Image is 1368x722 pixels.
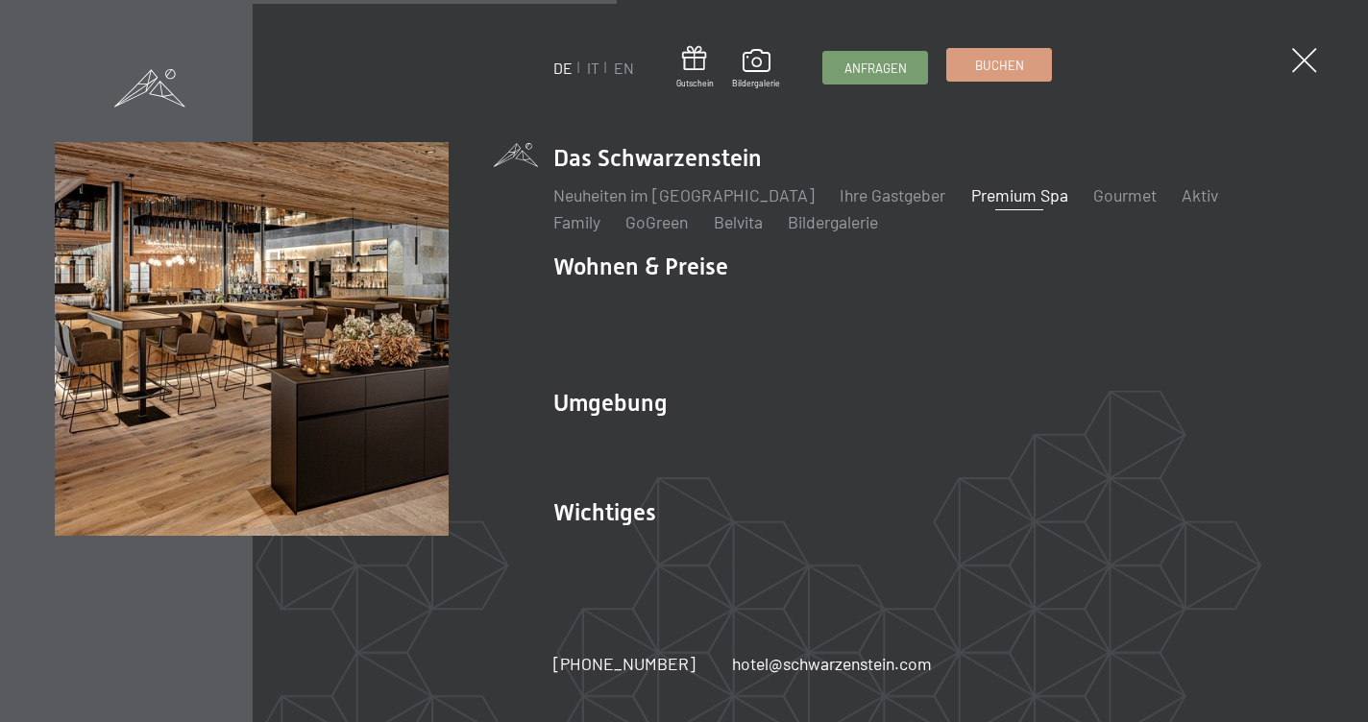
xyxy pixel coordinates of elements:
a: Buchen [947,49,1051,81]
a: Gourmet [1093,184,1157,205]
a: [PHONE_NUMBER] [553,652,696,676]
a: Belvita [714,211,763,232]
a: Gutschein [676,46,714,89]
span: Gutschein [676,78,714,89]
span: Buchen [975,57,1024,74]
span: Bildergalerie [732,78,780,89]
a: Bildergalerie [732,49,780,89]
a: GoGreen [625,211,688,232]
a: Family [553,211,600,232]
a: Aktiv [1182,184,1218,205]
a: Ihre Gastgeber [840,184,945,205]
a: Bildergalerie [788,211,878,232]
a: IT [587,59,599,77]
a: Neuheiten im [GEOGRAPHIC_DATA] [553,184,815,205]
span: Anfragen [844,60,907,77]
a: Premium Spa [971,184,1068,205]
a: hotel@schwarzenstein.com [732,652,932,676]
a: Anfragen [823,52,927,84]
a: EN [614,59,634,77]
a: DE [553,59,573,77]
span: [PHONE_NUMBER] [553,653,696,674]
